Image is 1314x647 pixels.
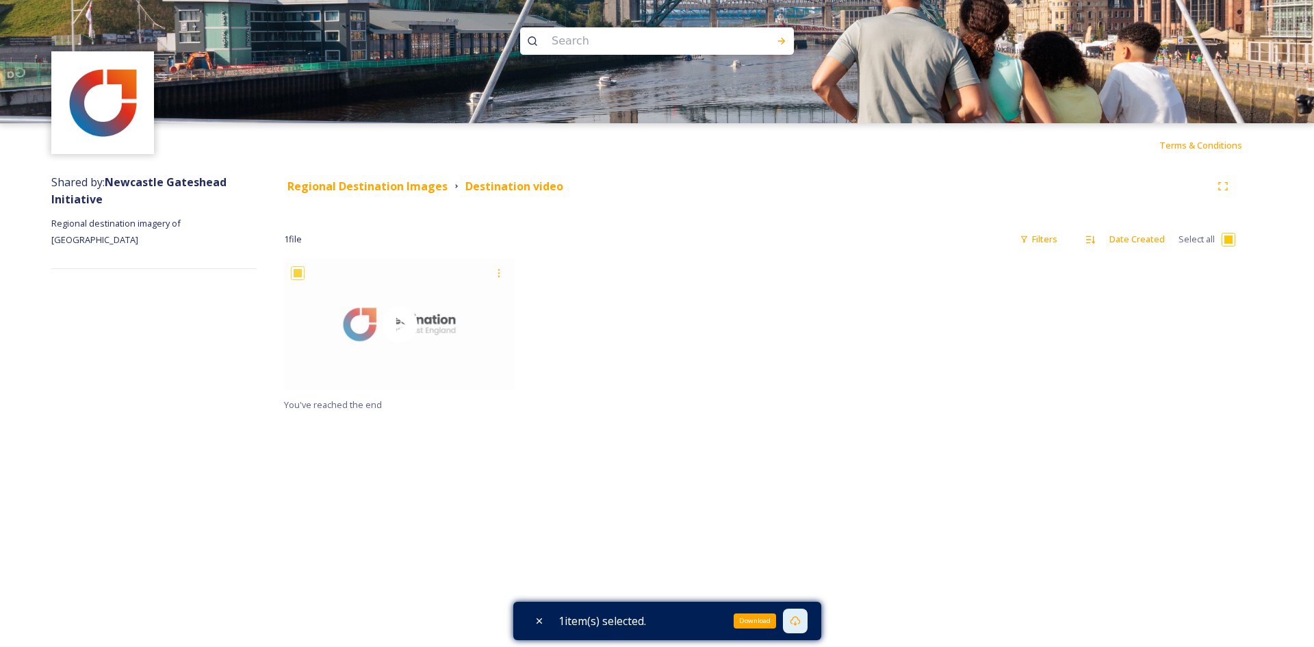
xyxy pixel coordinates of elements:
[1159,139,1242,151] span: Terms & Conditions
[1178,233,1215,246] span: Select all
[51,175,227,207] strong: Newcastle Gateshead Initiative
[545,26,732,56] input: Search
[1013,226,1064,253] div: Filters
[734,613,776,629] div: Download
[465,179,563,194] strong: Destination video
[284,398,382,411] span: You've reached the end
[1159,137,1263,153] a: Terms & Conditions
[53,53,153,153] img: 713a3bf3-d4e9-485e-a0d0-f4fd3e88a8ea.jpg
[558,613,646,629] span: 1 item(s) selected.
[284,233,302,246] span: 1 file
[284,259,515,390] img: thumbnail
[51,217,183,246] span: Regional destination imagery of [GEOGRAPHIC_DATA]
[287,179,448,194] strong: Regional Destination Images
[1103,226,1172,253] div: Date Created
[51,175,227,207] span: Shared by:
